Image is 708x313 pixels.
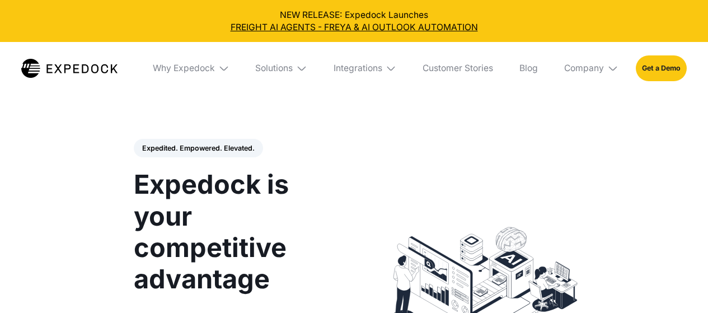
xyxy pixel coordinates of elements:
[564,63,604,74] div: Company
[325,42,405,95] div: Integrations
[9,9,700,34] div: NEW RELEASE: Expedock Launches
[134,169,341,295] h1: Expedock is your competitive advantage
[144,42,238,95] div: Why Expedock
[9,21,700,34] a: FREIGHT AI AGENTS - FREYA & AI OUTLOOK AUTOMATION
[153,63,215,74] div: Why Expedock
[636,55,687,81] a: Get a Demo
[511,42,547,95] a: Blog
[255,63,293,74] div: Solutions
[555,42,627,95] div: Company
[334,63,382,74] div: Integrations
[247,42,316,95] div: Solutions
[414,42,502,95] a: Customer Stories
